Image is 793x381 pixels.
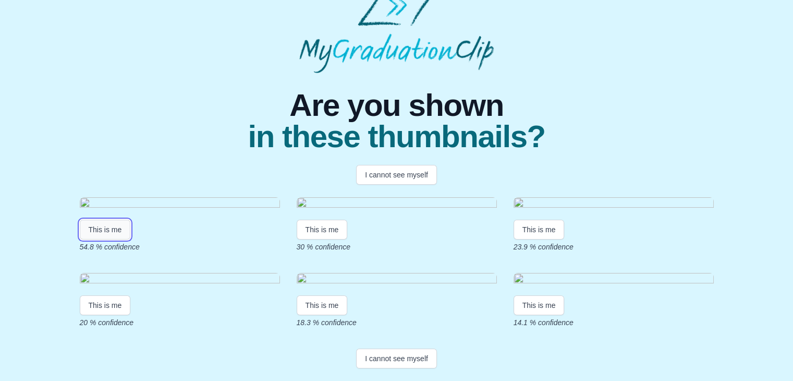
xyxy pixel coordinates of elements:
button: This is me [514,220,565,240]
p: 30 % confidence [297,242,497,252]
span: in these thumbnails? [248,121,545,152]
p: 54.8 % confidence [80,242,280,252]
img: f6fb41cdc4231e180f7502b2891713567f18ba67.gif [297,273,497,287]
img: 1d76583f3a6129389720d6476b140b9bb866e97e.gif [80,197,280,211]
button: This is me [514,295,565,315]
span: Are you shown [248,90,545,121]
img: 0e351b5a803ada878815996944e7fa49a8533b76.gif [514,273,714,287]
img: 79e7e1e0d3401b0548f6347bfac705e385be15b7.gif [80,273,280,287]
p: 20 % confidence [80,317,280,328]
p: 23.9 % confidence [514,242,714,252]
button: I cannot see myself [356,349,437,368]
button: This is me [80,220,131,240]
p: 14.1 % confidence [514,317,714,328]
button: I cannot see myself [356,165,437,185]
img: fdb2204d58a88d881b61b363da9a70c1be32ea54.gif [514,197,714,211]
p: 18.3 % confidence [297,317,497,328]
button: This is me [297,220,348,240]
img: d5589efc5422a33cac11c71cd7b811f49bc28e6c.gif [297,197,497,211]
button: This is me [297,295,348,315]
button: This is me [80,295,131,315]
